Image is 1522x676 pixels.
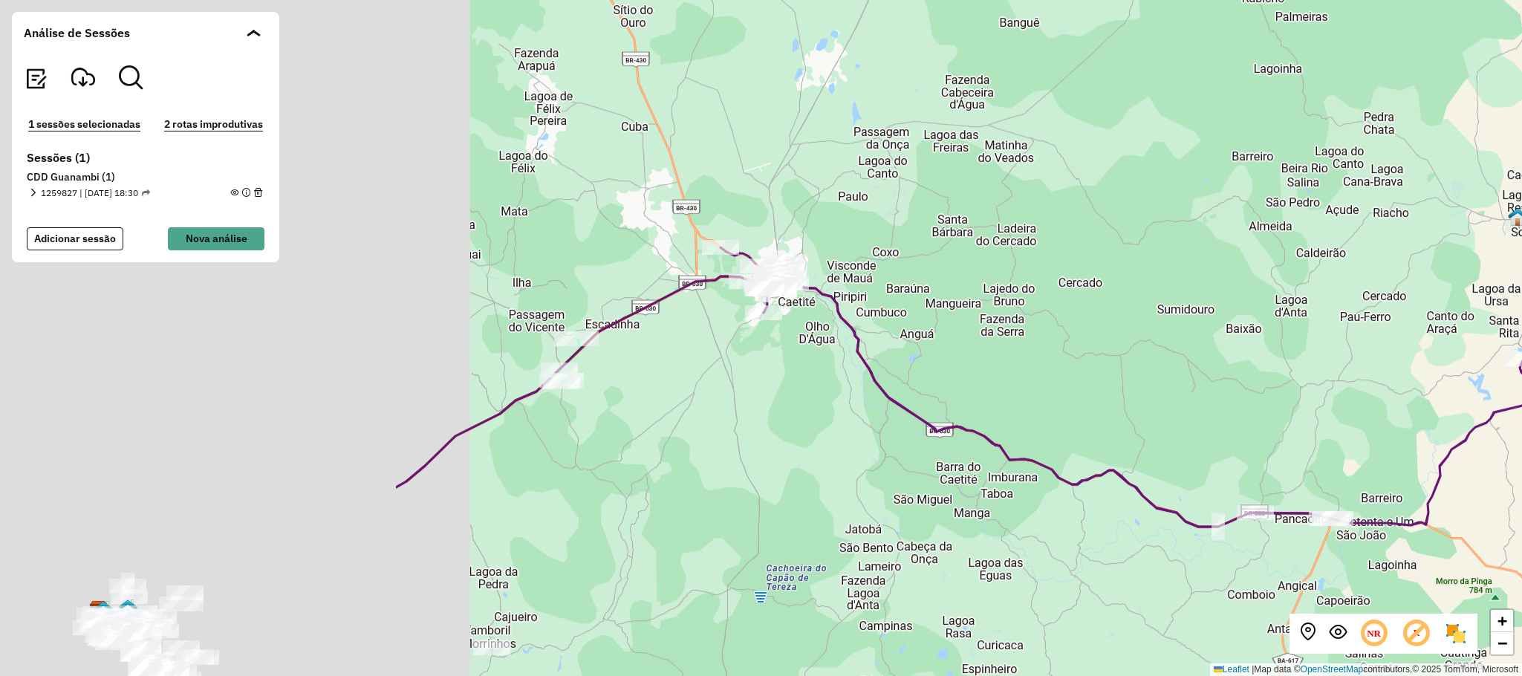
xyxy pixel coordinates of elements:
img: Exibir/Ocultar setores [1444,622,1468,646]
button: Visualizar relatório de Roteirização Exportadas [24,65,48,92]
a: Leaflet [1214,664,1249,675]
img: CDD Guanambi [89,600,108,620]
div: Atividade não roteirizada - GEANIO OTON TEIXEIRA [473,640,510,655]
h6: Sessões (1) [27,151,264,165]
span: Exibir rótulo [1401,618,1432,649]
img: 400 UDC Full Guanambi [118,599,137,618]
img: Guanambi FAD [94,600,113,620]
div: Map data © contributors,© 2025 TomTom, Microsoft [1210,663,1522,676]
a: OpenStreetMap [1301,664,1364,675]
button: Nova análise [168,227,264,250]
span: Análise de Sessões [24,24,130,42]
button: 2 rotas improdutivas [160,116,267,133]
button: Centralizar mapa no depósito ou ponto de apoio [1299,623,1317,645]
span: − [1497,634,1507,652]
button: Exibir sessão original [1329,623,1347,645]
a: Zoom out [1491,632,1513,654]
h6: CDD Guanambi (1) [27,171,264,184]
span: 1259827 | [DATE] 18:30 [41,186,150,200]
span: Ocultar NR [1359,618,1390,649]
button: 1 sessões selecionadas [24,116,145,133]
button: Visualizar Romaneio Exportadas [71,65,95,92]
span: + [1497,611,1507,630]
a: Zoom in [1491,610,1513,632]
button: Adicionar sessão [27,227,123,250]
span: | [1252,664,1254,675]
